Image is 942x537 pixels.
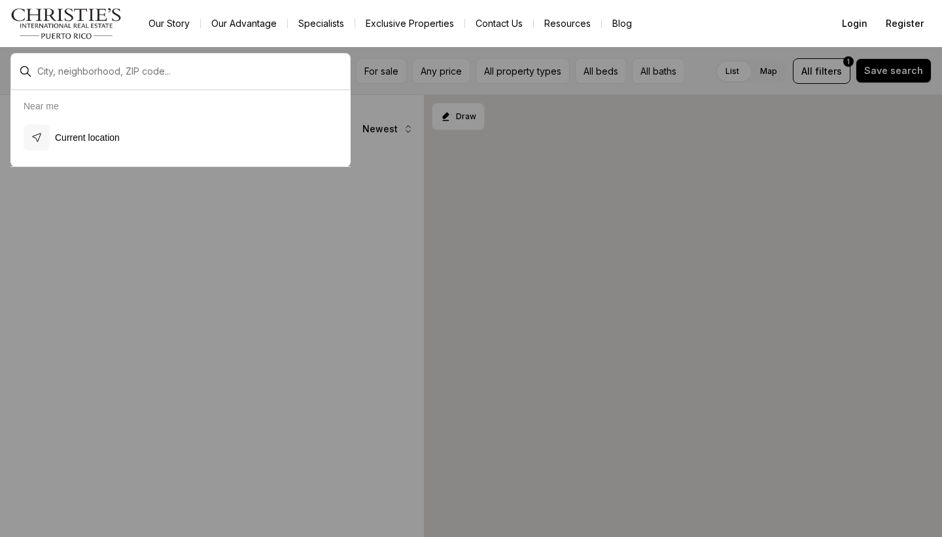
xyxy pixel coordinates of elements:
a: Resources [534,14,601,33]
a: Exclusive Properties [355,14,464,33]
button: Contact Us [465,14,533,33]
span: Register [886,18,924,29]
button: Current location [18,119,343,156]
a: Specialists [288,14,355,33]
p: Current location [55,131,120,144]
p: Near me [24,101,59,111]
a: Blog [602,14,642,33]
button: Register [878,10,932,37]
a: Our Story [138,14,200,33]
img: logo [10,8,122,39]
button: Login [834,10,875,37]
span: Login [842,18,867,29]
a: Our Advantage [201,14,287,33]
